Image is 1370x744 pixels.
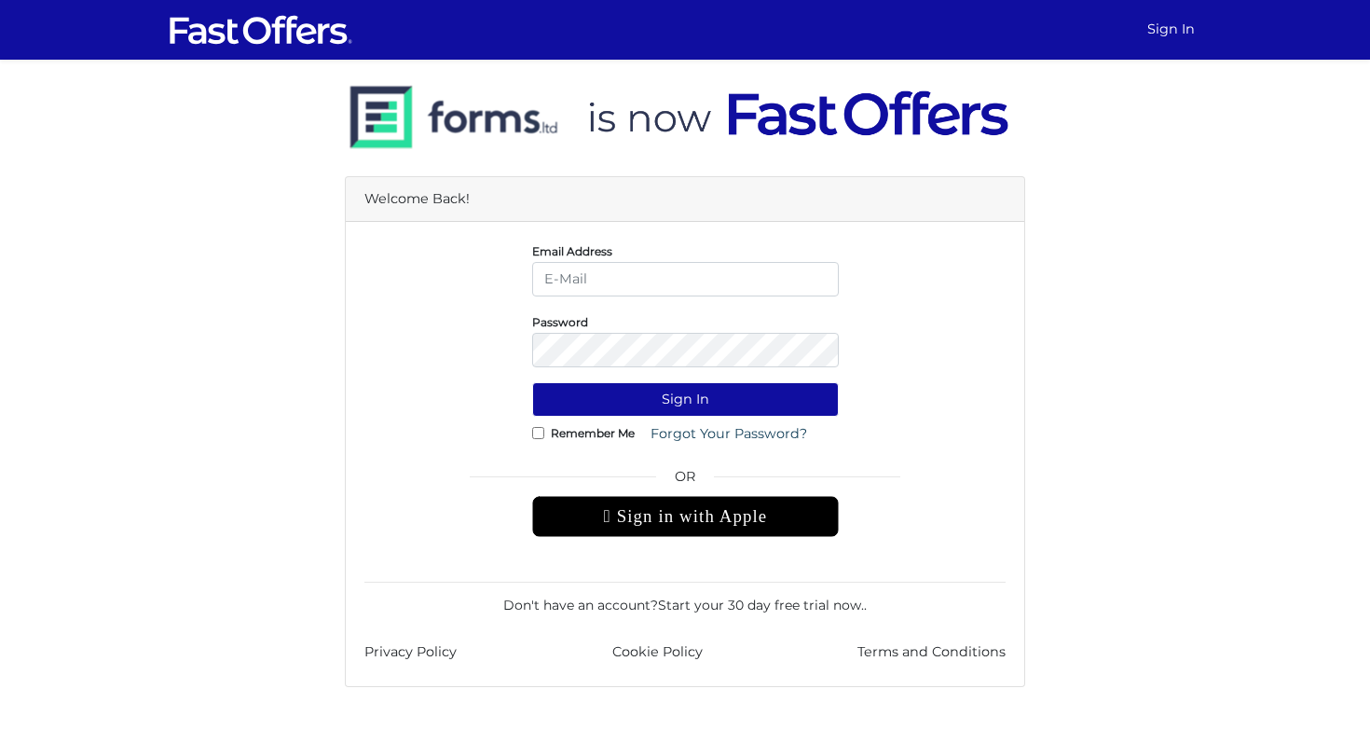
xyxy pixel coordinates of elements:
[658,597,864,613] a: Start your 30 day free trial now.
[551,431,635,435] label: Remember Me
[532,382,839,417] button: Sign In
[1140,11,1202,48] a: Sign In
[364,641,457,663] a: Privacy Policy
[612,641,703,663] a: Cookie Policy
[532,320,588,324] label: Password
[532,262,839,296] input: E-Mail
[532,496,839,537] div: Sign in with Apple
[364,582,1006,615] div: Don't have an account? .
[346,177,1024,222] div: Welcome Back!
[532,249,612,254] label: Email Address
[638,417,819,451] a: Forgot Your Password?
[532,466,839,496] span: OR
[857,641,1006,663] a: Terms and Conditions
